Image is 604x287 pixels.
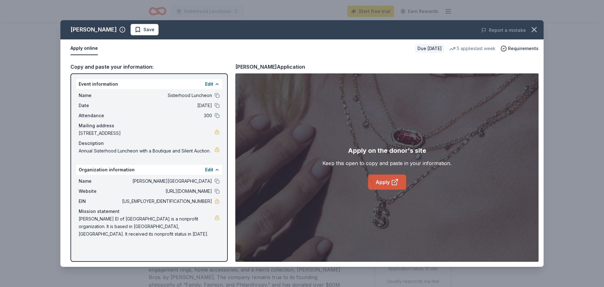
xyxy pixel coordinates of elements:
[79,198,121,205] span: EIN
[348,146,426,156] div: Apply on the donor's site
[368,175,406,190] a: Apply
[79,102,121,109] span: Date
[76,165,222,175] div: Organization information
[79,122,220,129] div: Mailing address
[143,26,154,33] span: Save
[79,112,121,119] span: Attendance
[449,45,495,52] div: 5 applies last week
[70,42,98,55] button: Apply online
[79,147,215,155] span: Annual Sisterhood Luncheon with a Boutique and Silent Auction.
[79,140,220,147] div: Description
[79,92,121,99] span: Name
[508,45,539,52] span: Requirements
[121,92,212,99] span: Sisterhood Luncheon
[501,45,539,52] button: Requirements
[121,177,212,185] span: [PERSON_NAME][GEOGRAPHIC_DATA]
[121,187,212,195] span: [URL][DOMAIN_NAME]
[79,215,215,238] span: [PERSON_NAME] El of [GEOGRAPHIC_DATA] is a nonprofit organization. It is based in [GEOGRAPHIC_DAT...
[205,80,213,88] button: Edit
[205,166,213,174] button: Edit
[79,177,121,185] span: Name
[79,208,220,215] div: Mission statement
[121,102,212,109] span: [DATE]
[79,129,215,137] span: [STREET_ADDRESS]
[415,44,444,53] div: Due [DATE]
[131,24,159,35] button: Save
[322,159,451,167] div: Keep this open to copy and paste in your information.
[235,63,305,71] div: [PERSON_NAME] Application
[70,63,228,71] div: Copy and paste your information:
[79,187,121,195] span: Website
[121,112,212,119] span: 300
[70,25,117,35] div: [PERSON_NAME]
[76,79,222,89] div: Event information
[481,26,526,34] button: Report a mistake
[121,198,212,205] span: [US_EMPLOYER_IDENTIFICATION_NUMBER]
